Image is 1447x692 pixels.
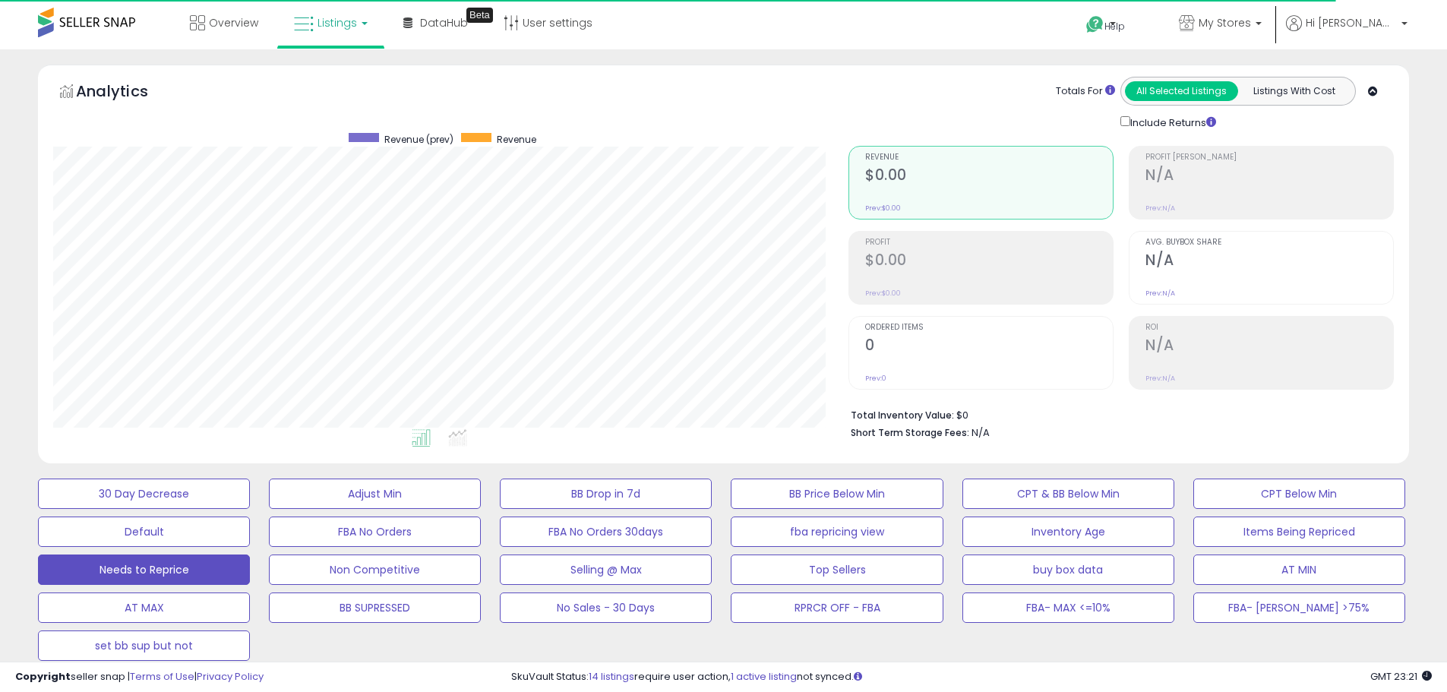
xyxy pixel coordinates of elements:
h5: Analytics [76,81,178,106]
h2: N/A [1145,251,1393,272]
button: BB SUPRESSED [269,592,481,623]
button: FBA No Orders [269,517,481,547]
a: 1 active listing [731,669,797,684]
span: Profit [865,239,1113,247]
h2: N/A [1145,337,1393,357]
small: Prev: 0 [865,374,886,383]
small: Prev: N/A [1145,204,1175,213]
button: FBA- [PERSON_NAME] >75% [1193,592,1405,623]
b: Total Inventory Value: [851,409,954,422]
button: Items Being Repriced [1193,517,1405,547]
span: Ordered Items [865,324,1113,332]
button: 30 Day Decrease [38,479,250,509]
button: RPRCR OFF - FBA [731,592,943,623]
a: Hi [PERSON_NAME] [1286,15,1408,49]
span: 2025-09-9 23:21 GMT [1370,669,1432,684]
a: Privacy Policy [197,669,264,684]
span: Avg. Buybox Share [1145,239,1393,247]
button: FBA- MAX <=10% [962,592,1174,623]
button: BB Price Below Min [731,479,943,509]
button: Adjust Min [269,479,481,509]
button: All Selected Listings [1125,81,1238,101]
button: Top Sellers [731,555,943,585]
button: Listings With Cost [1237,81,1351,101]
small: Prev: N/A [1145,374,1175,383]
h2: $0.00 [865,166,1113,187]
b: Short Term Storage Fees: [851,426,969,439]
div: Include Returns [1109,113,1234,131]
h2: $0.00 [865,251,1113,272]
small: Prev: $0.00 [865,204,901,213]
div: Totals For [1056,84,1115,99]
h2: N/A [1145,166,1393,187]
button: Inventory Age [962,517,1174,547]
button: CPT & BB Below Min [962,479,1174,509]
button: AT MIN [1193,555,1405,585]
small: Prev: N/A [1145,289,1175,298]
span: Overview [209,15,258,30]
span: Help [1104,20,1125,33]
span: Hi [PERSON_NAME] [1306,15,1397,30]
button: buy box data [962,555,1174,585]
span: My Stores [1199,15,1251,30]
button: fba repricing view [731,517,943,547]
a: Help [1074,4,1155,49]
button: Default [38,517,250,547]
button: BB Drop in 7d [500,479,712,509]
button: Non Competitive [269,555,481,585]
span: DataHub [420,15,468,30]
button: FBA No Orders 30days [500,517,712,547]
div: Tooltip anchor [466,8,493,23]
a: Terms of Use [130,669,194,684]
span: Revenue (prev) [384,133,453,146]
span: Listings [318,15,357,30]
span: N/A [972,425,990,440]
button: AT MAX [38,592,250,623]
span: Revenue [497,133,536,146]
button: No Sales - 30 Days [500,592,712,623]
small: Prev: $0.00 [865,289,901,298]
span: Revenue [865,153,1113,162]
strong: Copyright [15,669,71,684]
button: Selling @ Max [500,555,712,585]
button: set bb sup but not [38,630,250,661]
li: $0 [851,405,1382,423]
div: seller snap | | [15,670,264,684]
span: ROI [1145,324,1393,332]
button: CPT Below Min [1193,479,1405,509]
button: Needs to Reprice [38,555,250,585]
h2: 0 [865,337,1113,357]
a: 14 listings [589,669,634,684]
div: SkuVault Status: require user action, not synced. [511,670,1432,684]
span: Profit [PERSON_NAME] [1145,153,1393,162]
i: Get Help [1085,15,1104,34]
